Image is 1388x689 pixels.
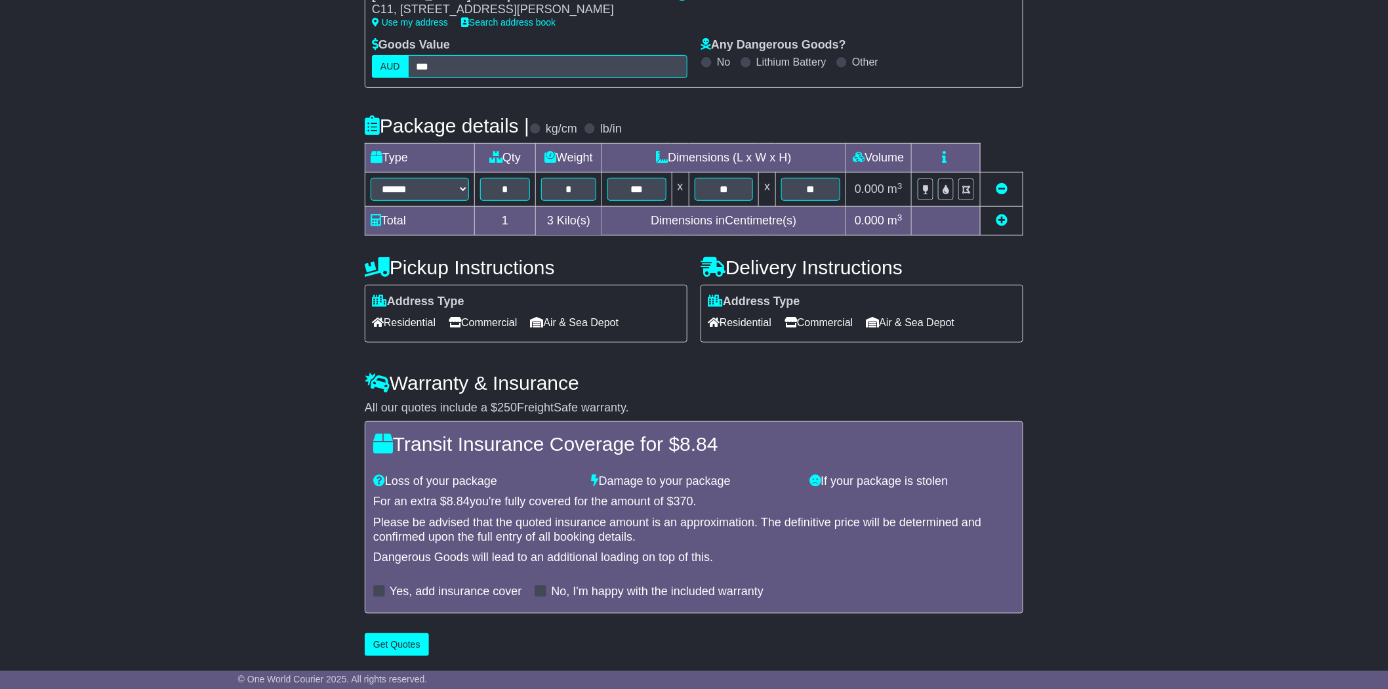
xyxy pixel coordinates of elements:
[759,173,776,207] td: x
[365,401,1023,415] div: All our quotes include a $ FreightSafe warranty.
[855,214,884,227] span: 0.000
[372,17,448,28] a: Use my address
[536,207,602,236] td: Kilo(s)
[365,207,475,236] td: Total
[372,3,663,17] div: C11, [STREET_ADDRESS][PERSON_NAME]
[600,122,622,136] label: lb/in
[602,144,846,173] td: Dimensions (L x W x H)
[680,433,718,455] span: 8.84
[547,214,554,227] span: 3
[546,122,577,136] label: kg/cm
[888,214,903,227] span: m
[855,182,884,196] span: 0.000
[373,516,1015,544] div: Please be advised that the quoted insurance amount is an approximation. The definitive price will...
[449,312,517,333] span: Commercial
[803,474,1021,489] div: If your package is stolen
[372,55,409,78] label: AUD
[602,207,846,236] td: Dimensions in Centimetre(s)
[372,38,450,52] label: Goods Value
[390,585,521,599] label: Yes, add insurance cover
[238,674,428,684] span: © One World Courier 2025. All rights reserved.
[785,312,853,333] span: Commercial
[701,257,1023,278] h4: Delivery Instructions
[531,312,619,333] span: Air & Sea Depot
[996,214,1008,227] a: Add new item
[536,144,602,173] td: Weight
[717,56,730,68] label: No
[461,17,556,28] a: Search address book
[365,633,429,656] button: Get Quotes
[367,474,585,489] div: Loss of your package
[672,173,689,207] td: x
[846,144,911,173] td: Volume
[365,257,687,278] h4: Pickup Instructions
[708,312,771,333] span: Residential
[897,213,903,222] sup: 3
[373,495,1015,509] div: For an extra $ you're fully covered for the amount of $ .
[551,585,764,599] label: No, I'm happy with the included warranty
[888,182,903,196] span: m
[497,401,517,414] span: 250
[373,551,1015,565] div: Dangerous Goods will lead to an additional loading on top of this.
[447,495,470,508] span: 8.84
[701,38,846,52] label: Any Dangerous Goods?
[585,474,804,489] div: Damage to your package
[996,182,1008,196] a: Remove this item
[373,433,1015,455] h4: Transit Insurance Coverage for $
[372,295,464,309] label: Address Type
[674,495,693,508] span: 370
[475,207,536,236] td: 1
[708,295,800,309] label: Address Type
[897,181,903,191] sup: 3
[365,372,1023,394] h4: Warranty & Insurance
[475,144,536,173] td: Qty
[372,312,436,333] span: Residential
[365,144,475,173] td: Type
[867,312,955,333] span: Air & Sea Depot
[852,56,878,68] label: Other
[365,115,529,136] h4: Package details |
[756,56,827,68] label: Lithium Battery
